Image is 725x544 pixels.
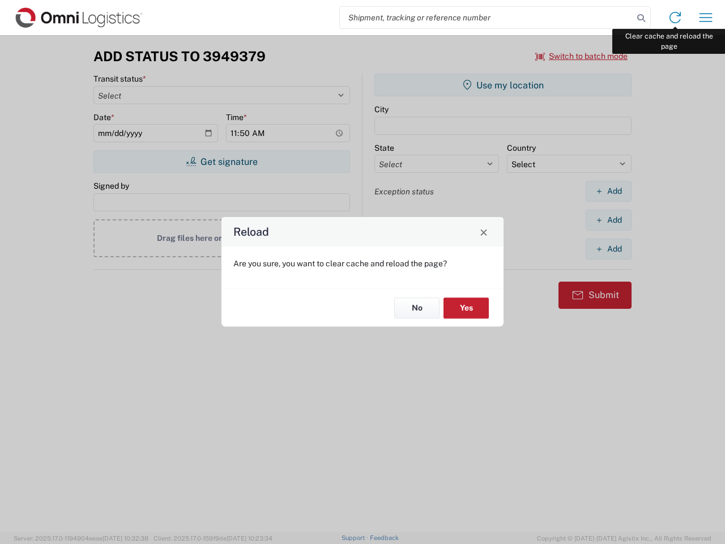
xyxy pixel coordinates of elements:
button: Close [476,224,492,240]
input: Shipment, tracking or reference number [340,7,633,28]
button: Yes [443,297,489,318]
h4: Reload [233,224,269,240]
button: No [394,297,440,318]
p: Are you sure, you want to clear cache and reload the page? [233,258,492,269]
